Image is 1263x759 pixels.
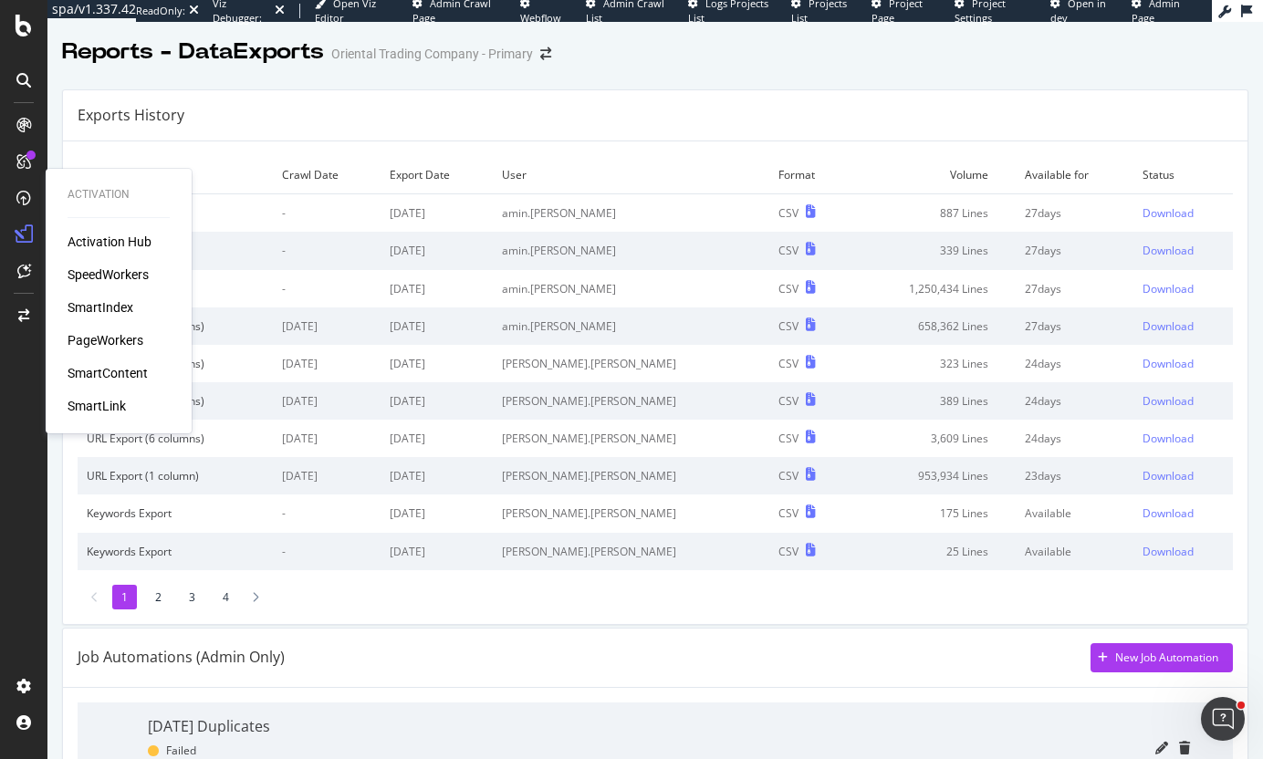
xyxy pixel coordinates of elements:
td: Status [1133,156,1233,194]
div: Download [1143,544,1194,559]
a: Download [1143,544,1224,559]
li: 3 [180,585,204,609]
td: 24 days [1016,420,1133,457]
td: [DATE] [381,307,493,345]
td: [DATE] [273,382,381,420]
div: CSV [778,544,799,559]
td: amin.[PERSON_NAME] [493,232,769,269]
div: CSV [778,468,799,483]
td: Export Type [78,156,273,194]
td: 25 Lines [849,533,1015,570]
td: - [273,232,381,269]
div: Available [1025,505,1124,521]
td: Available for [1016,156,1133,194]
div: ReadOnly: [136,4,185,18]
div: [DATE] Duplicates [148,716,270,737]
td: Crawl Date [273,156,381,194]
td: 887 Lines [849,194,1015,233]
div: Reports - DataExports [62,36,324,68]
a: Download [1143,431,1224,446]
a: Download [1143,205,1224,221]
div: Keywords Export [87,544,264,559]
td: [PERSON_NAME].[PERSON_NAME] [493,345,769,382]
span: Webflow [520,11,561,25]
td: - [273,533,381,570]
div: Available [1025,544,1124,559]
div: Download [1143,468,1194,483]
div: Oriental Trading Company - Primary [331,45,533,63]
div: CSV [778,205,799,221]
td: [PERSON_NAME].[PERSON_NAME] [493,382,769,420]
td: 1,250,434 Lines [849,270,1015,307]
td: [DATE] [381,382,493,420]
td: 27 days [1016,194,1133,233]
a: Download [1143,356,1224,371]
a: SpeedWorkers [68,265,149,284]
div: CSV [778,356,799,371]
li: 1 [112,585,137,609]
td: 27 days [1016,270,1133,307]
div: CSV [778,243,799,258]
div: Download [1143,505,1194,521]
a: Download [1143,243,1224,258]
td: 658,362 Lines [849,307,1015,345]
td: 323 Lines [849,345,1015,382]
td: [DATE] [273,345,381,382]
div: Download [1143,356,1194,371]
div: Keywords Export [87,505,264,521]
div: trash [1179,742,1190,754]
a: PageWorkers [68,331,143,349]
td: Format [769,156,850,194]
td: amin.[PERSON_NAME] [493,194,769,233]
a: SmartLink [68,397,126,415]
div: Download [1143,281,1194,296]
a: Download [1143,281,1224,296]
a: Download [1143,468,1224,483]
div: Download [1143,431,1194,446]
td: [PERSON_NAME].[PERSON_NAME] [493,494,769,532]
a: SmartIndex [68,298,133,317]
td: - [273,270,381,307]
td: 27 days [1016,232,1133,269]
div: Download [1143,243,1194,258]
td: [DATE] [381,232,493,269]
td: [PERSON_NAME].[PERSON_NAME] [493,457,769,494]
td: 389 Lines [849,382,1015,420]
td: Export Date [381,156,493,194]
div: Exports History [78,105,184,126]
a: Activation Hub [68,233,151,251]
a: Download [1143,393,1224,409]
td: [DATE] [381,533,493,570]
td: 23 days [1016,457,1133,494]
div: Download [1143,393,1194,409]
div: URL Export (6 columns) [87,431,264,446]
div: URL Export (1 column) [87,468,264,483]
div: pencil [1155,742,1168,754]
div: CSV [778,318,799,334]
td: [DATE] [273,307,381,345]
a: Download [1143,505,1224,521]
div: CSV [778,431,799,446]
td: [DATE] [273,420,381,457]
td: [DATE] [273,457,381,494]
div: Download [1143,318,1194,334]
li: 4 [214,585,238,609]
a: SmartContent [68,364,148,382]
div: Job Automations (Admin Only) [78,647,285,668]
td: [DATE] [381,457,493,494]
li: 2 [146,585,171,609]
div: New Job Automation [1115,650,1218,665]
td: [DATE] [381,420,493,457]
div: Download [1143,205,1194,221]
td: 175 Lines [849,494,1015,532]
button: New Job Automation [1091,643,1233,672]
a: Download [1143,318,1224,334]
td: 3,609 Lines [849,420,1015,457]
td: [DATE] [381,194,493,233]
td: [DATE] [381,494,493,532]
